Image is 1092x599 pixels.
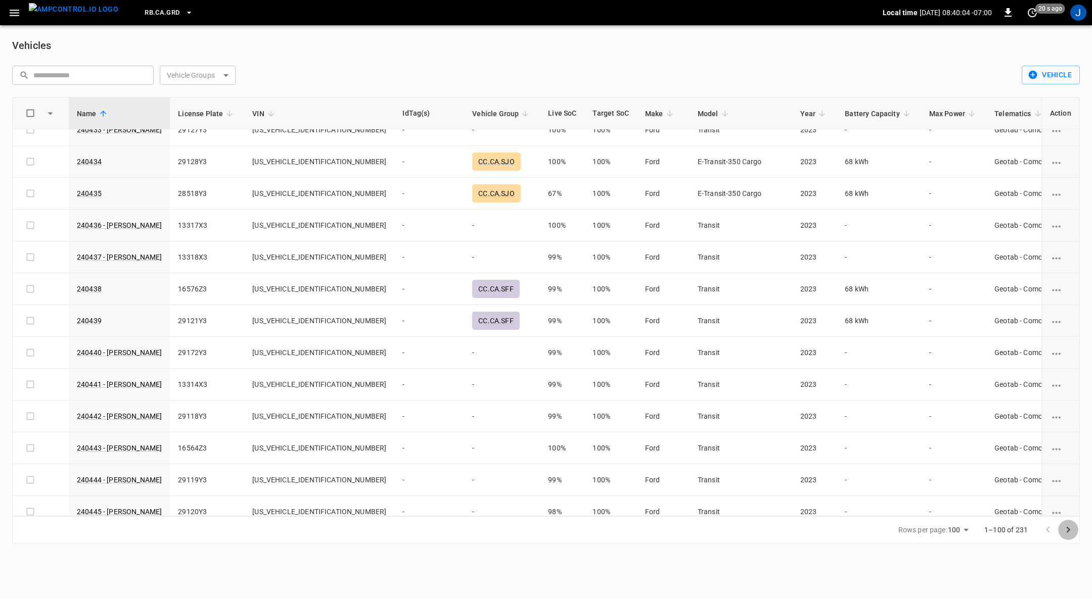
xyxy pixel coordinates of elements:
[77,108,110,120] span: Name
[170,369,244,401] td: 13314X3
[540,114,584,146] td: 100%
[1050,475,1071,485] div: vehicle options
[472,184,520,203] div: CC.CA.SJO
[1050,411,1071,421] div: vehicle options
[170,305,244,337] td: 29121Y3
[584,241,637,273] td: 100%
[986,178,1060,210] td: Geotab - Comcast
[637,432,690,464] td: Ford
[1050,443,1071,453] div: vehicle options
[1058,520,1078,540] button: Go to next page
[1050,379,1071,389] div: vehicle options
[540,178,584,210] td: 67%
[1070,5,1086,21] div: profile-icon
[792,496,837,528] td: 2023
[170,114,244,146] td: 29127Y3
[921,337,986,369] td: -
[698,108,732,120] span: Model
[1050,188,1071,198] div: vehicle options
[986,273,1060,305] td: Geotab - Comcast
[792,337,837,369] td: 2023
[792,146,837,178] td: 2023
[690,464,792,496] td: Transit
[244,305,394,337] td: [US_VEHICLE_IDENTIFICATION_NUMBER]
[464,496,540,528] td: -
[464,464,540,496] td: -
[690,369,792,401] td: Transit
[792,241,837,273] td: 2023
[584,305,637,337] td: 100%
[792,369,837,401] td: 2023
[690,337,792,369] td: Transit
[837,464,921,496] td: -
[244,114,394,146] td: [US_VEHICLE_IDENTIFICATION_NUMBER]
[244,241,394,273] td: [US_VEHICLE_IDENTIFICATION_NUMBER]
[986,146,1060,178] td: Geotab - Comcast
[170,401,244,432] td: 29118Y3
[690,401,792,432] td: Transit
[584,97,637,129] th: Target SoC
[77,126,162,134] a: 240433 - [PERSON_NAME]
[464,337,540,369] td: -
[637,496,690,528] td: Ford
[244,369,394,401] td: [US_VEHICLE_IDENTIFICATION_NUMBER]
[883,8,918,18] p: Local time
[402,285,404,293] span: -
[540,401,584,432] td: 99%
[948,523,972,537] div: 100
[170,210,244,241] td: 13317X3
[584,432,637,464] td: 100%
[984,525,1028,535] p: 1–100 of 231
[792,305,837,337] td: 2023
[921,210,986,241] td: -
[29,3,118,16] img: ampcontrol.io logo
[402,508,404,516] span: -
[637,146,690,178] td: Ford
[1035,4,1065,14] span: 20 s ago
[792,432,837,464] td: 2023
[170,178,244,210] td: 28518Y3
[472,280,519,298] div: CC.CA.SFF
[986,305,1060,337] td: Geotab - Comcast
[792,114,837,146] td: 2023
[540,241,584,273] td: 99%
[986,337,1060,369] td: Geotab - Comcast
[244,496,394,528] td: [US_VEHICLE_IDENTIFICATION_NUMBER]
[540,305,584,337] td: 99%
[637,305,690,337] td: Ford
[540,432,584,464] td: 100%
[584,337,637,369] td: 100%
[402,380,404,388] span: -
[402,253,404,261] span: -
[921,369,986,401] td: -
[244,146,394,178] td: [US_VEHICLE_IDENTIFICATION_NUMBER]
[584,496,637,528] td: 100%
[141,3,197,23] button: RB.CA.GRD
[77,444,162,452] a: 240443 - [PERSON_NAME]
[77,285,102,293] a: 240438
[921,146,986,178] td: -
[637,369,690,401] td: Ford
[645,108,676,120] span: Make
[792,178,837,210] td: 2023
[837,273,921,305] td: 68 kWh
[837,432,921,464] td: -
[986,432,1060,464] td: Geotab - Comcast
[170,496,244,528] td: 29120Y3
[77,158,102,166] a: 240434
[77,317,102,325] a: 240439
[637,464,690,496] td: Ford
[402,444,404,452] span: -
[637,241,690,273] td: Ford
[402,348,404,357] span: -
[1024,5,1040,21] button: set refresh interval
[1050,507,1071,517] div: vehicle options
[584,273,637,305] td: 100%
[402,158,404,166] span: -
[837,210,921,241] td: -
[402,476,404,484] span: -
[921,496,986,528] td: -
[584,369,637,401] td: 100%
[77,380,162,388] a: 240441 - [PERSON_NAME]
[837,305,921,337] td: 68 kWh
